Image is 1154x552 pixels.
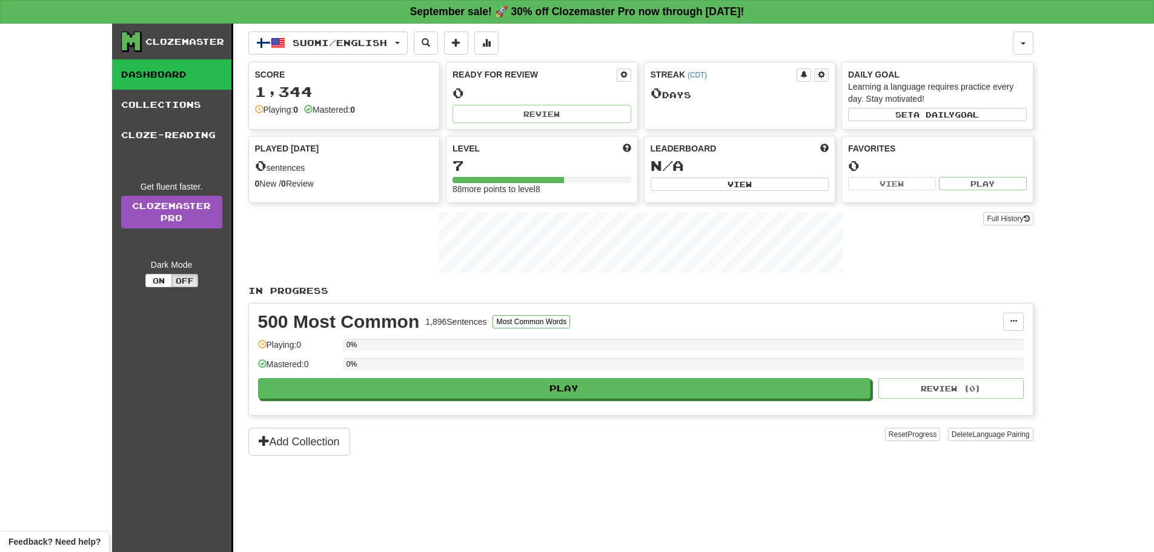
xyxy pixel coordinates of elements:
div: Playing: [255,104,299,116]
div: 1,896 Sentences [425,316,486,328]
div: Daily Goal [848,68,1027,81]
div: sentences [255,158,434,174]
span: Open feedback widget [8,536,101,548]
button: Review (0) [878,378,1024,399]
span: 0 [651,84,662,101]
button: Search sentences [414,32,438,55]
div: 7 [453,158,631,173]
strong: 0 [255,179,260,188]
span: Leaderboard [651,142,717,155]
div: 1,344 [255,84,434,99]
button: View [651,178,829,191]
button: Full History [983,212,1033,225]
span: Score more points to level up [623,142,631,155]
div: Playing: 0 [258,339,337,359]
button: Seta dailygoal [848,108,1027,121]
button: Play [258,378,871,399]
div: Ready for Review [453,68,617,81]
button: On [145,274,172,287]
button: DeleteLanguage Pairing [948,428,1033,441]
span: 0 [255,157,267,174]
span: a daily [914,110,955,119]
button: Off [171,274,198,287]
div: 0 [848,158,1027,173]
div: Streak [651,68,797,81]
button: View [848,177,936,190]
div: Clozemaster [145,36,224,48]
div: Mastered: 0 [258,358,337,378]
span: Suomi / English [293,38,387,48]
span: Played [DATE] [255,142,319,155]
span: This week in points, UTC [820,142,829,155]
button: Most Common Words [492,315,570,328]
div: Day s [651,85,829,101]
div: Favorites [848,142,1027,155]
div: Score [255,68,434,81]
div: Mastered: [304,104,355,116]
a: ClozemasterPro [121,196,222,228]
span: Language Pairing [972,430,1029,439]
strong: 0 [281,179,286,188]
strong: 0 [293,105,298,115]
strong: 0 [350,105,355,115]
a: Dashboard [112,59,231,90]
button: Play [939,177,1027,190]
a: Cloze-Reading [112,120,231,150]
button: More stats [474,32,499,55]
span: Level [453,142,480,155]
div: 88 more points to level 8 [453,183,631,195]
a: Collections [112,90,231,120]
button: ResetProgress [885,428,940,441]
p: In Progress [248,285,1033,297]
div: 0 [453,85,631,101]
strong: September sale! 🚀 30% off Clozemaster Pro now through [DATE]! [410,5,744,18]
button: Suomi/English [248,32,408,55]
button: Add Collection [248,428,350,456]
div: 500 Most Common [258,313,420,331]
div: Dark Mode [121,259,222,271]
div: New / Review [255,178,434,190]
div: Get fluent faster. [121,181,222,193]
span: N/A [651,157,684,174]
span: Progress [907,430,937,439]
button: Review [453,105,631,123]
button: Add sentence to collection [444,32,468,55]
div: Learning a language requires practice every day. Stay motivated! [848,81,1027,105]
a: (CDT) [688,71,707,79]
